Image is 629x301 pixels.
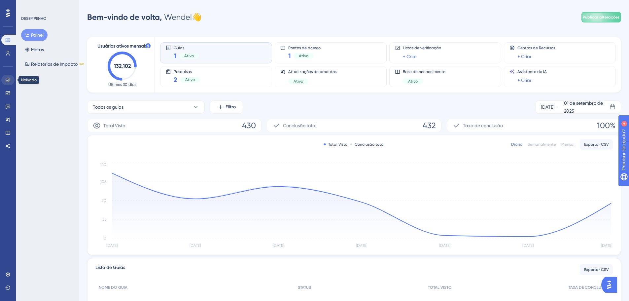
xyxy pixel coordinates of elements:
[102,198,106,203] tspan: 70
[328,142,347,147] font: Total Visto
[273,243,284,248] tspan: [DATE]
[164,13,192,22] font: Wendel
[584,142,609,147] font: Exportar CSV
[355,142,385,147] font: Conclusão total
[584,267,609,272] font: Exportar CSV
[561,142,575,147] font: Mensal
[21,29,48,41] button: Painel
[528,142,556,147] font: Semanalmente
[16,3,57,8] font: Precisar de ajuda?
[541,104,554,110] font: [DATE]
[408,79,418,84] font: Ativo
[517,78,532,83] font: + Criar
[403,54,417,59] font: + Criar
[100,162,106,167] tspan: 140
[299,54,308,58] font: Ativo
[288,69,336,74] font: Atualizações de produtos
[294,79,303,84] font: Ativo
[601,243,612,248] tspan: [DATE]
[108,82,136,87] font: Últimos 30 dias
[87,100,205,114] button: Todos os guias
[298,285,311,290] font: STATUS
[288,52,291,60] font: 1
[106,243,118,248] tspan: [DATE]
[95,265,125,270] font: Lista de Guias
[21,16,47,21] font: DESEMPENHO
[522,243,534,248] tspan: [DATE]
[99,285,127,290] font: NOME DO GUIA
[356,243,367,248] tspan: [DATE]
[428,285,452,290] font: TOTAL VISTO
[97,43,147,49] font: Usuários ativos mensais
[104,236,106,241] tspan: 0
[439,243,450,248] tspan: [DATE]
[580,264,613,275] button: Exportar CSV
[102,217,106,222] tspan: 35
[174,52,176,60] font: 1
[517,69,547,74] font: Assistente de IA
[511,142,522,147] font: Diário
[21,58,89,70] button: Relatórios de ImpactoBETA
[226,104,236,110] font: Filtro
[283,123,316,128] font: Conclusão total
[100,179,106,184] tspan: 105
[80,63,84,65] font: BETA
[103,123,125,128] font: Total Visto
[583,15,620,19] font: Publicar alterações
[174,46,184,50] font: Guias
[569,285,610,290] font: TAXA DE CONCLUSÃO
[564,100,603,114] font: 01 de setembro de 2025
[601,275,621,295] iframe: Iniciador do Assistente de IA do UserGuiding
[190,243,201,248] tspan: [DATE]
[87,12,162,22] font: Bem-vindo de volta,
[242,121,256,130] font: 430
[403,69,445,74] font: Base de conhecimento
[31,47,44,52] font: Metas
[597,121,615,130] font: 100%
[517,54,532,59] font: + Criar
[61,4,63,8] font: 4
[192,13,202,22] font: 👋
[185,77,195,82] font: Ativo
[31,61,78,67] font: Relatórios de Impacto
[174,69,192,74] font: Pesquisas
[581,12,621,22] button: Publicar alterações
[423,121,436,130] font: 432
[184,54,194,58] font: Ativo
[174,76,177,84] font: 2
[517,46,555,50] font: Centros de Recursos
[403,46,441,50] font: Listas de verificação
[580,139,613,150] button: Exportar CSV
[114,63,131,69] text: 132,102
[21,44,48,56] button: Metas
[288,46,321,50] font: Pontos de acesso
[31,32,44,38] font: Painel
[210,100,243,114] button: Filtro
[463,123,503,128] font: Taxa de conclusão
[93,104,123,110] font: Todos os guias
